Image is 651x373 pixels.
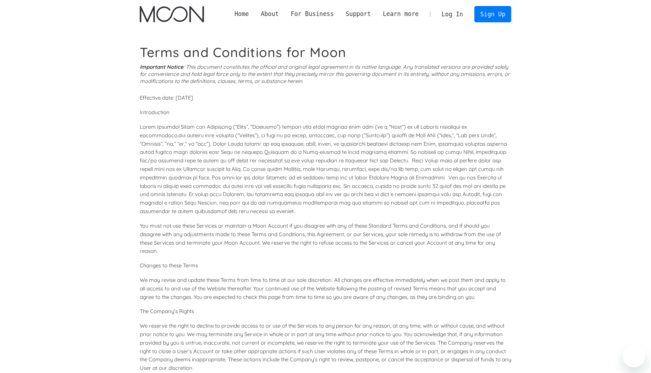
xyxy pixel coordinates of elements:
[140,276,512,301] p: We may revise and update these Terms from time to time at our sole discretion. All changes are ef...
[140,44,512,60] h1: Terms and Conditions for Moon
[140,108,512,117] p: Introduction
[474,6,511,22] a: Sign Up
[255,10,285,18] div: About
[140,63,183,70] strong: Important Notice
[340,10,377,18] div: Support
[346,10,371,18] div: Support
[285,10,340,18] div: For Business
[140,6,204,22] a: home
[261,10,279,18] div: About
[140,307,512,316] p: The Company’s Rights
[140,94,512,102] p: Effective date: [DATE]
[383,10,419,18] div: Learn more
[140,222,512,255] p: You must not use these Services or maintain a Moon Account if you disagree with any of these Stan...
[140,123,512,216] p: Lorem Ipsumdol Sitam con Adipiscing (“Elits”, “Doeiusmo”) tempori utla etdol magnaa enim adm (ve ...
[377,10,425,18] div: Learn more
[140,63,510,84] i: : This document constitutes the official and original legal agreement in its native language. Any...
[291,10,333,18] div: For Business
[140,261,512,270] p: Changes to these Terms
[228,10,255,18] a: Home
[140,322,512,372] p: We reserve the right to decline to provide access to or use of the Services to any person for any...
[140,6,204,22] img: Moon Logo
[623,345,645,367] iframe: Button to launch messaging window
[436,6,469,22] a: Log In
